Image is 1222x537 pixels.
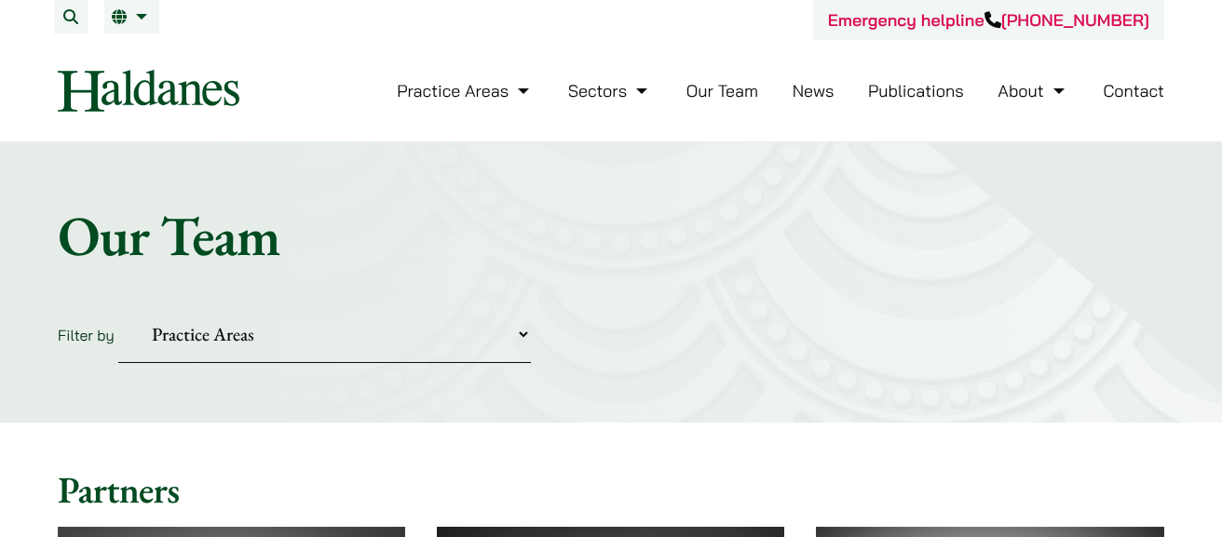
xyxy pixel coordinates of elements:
h1: Our Team [58,202,1164,269]
a: Sectors [568,80,652,101]
a: About [998,80,1068,101]
a: News [793,80,835,101]
label: Filter by [58,326,115,344]
a: Emergency helpline[PHONE_NUMBER] [828,9,1149,31]
img: Logo of Haldanes [58,70,239,112]
a: Contact [1103,80,1164,101]
a: Publications [868,80,964,101]
a: Our Team [686,80,758,101]
a: Practice Areas [397,80,534,101]
h2: Partners [58,467,1164,512]
a: EN [112,9,152,24]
